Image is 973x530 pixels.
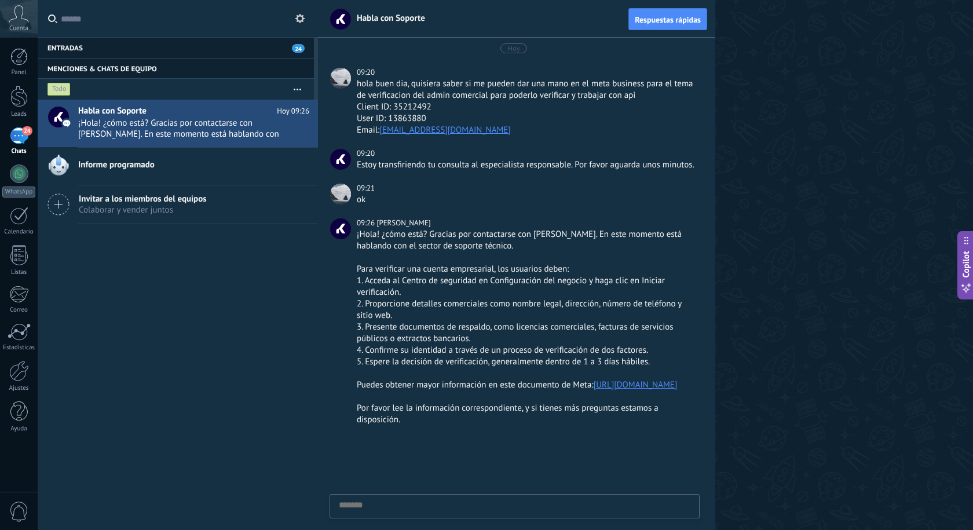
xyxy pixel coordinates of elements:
div: Ayuda [2,425,36,433]
a: [EMAIL_ADDRESS][DOMAIN_NAME] [379,125,511,136]
span: Habla con Soporte [350,13,425,24]
div: Chats [2,148,36,155]
a: Informe programado [38,148,318,185]
span: Colaborar y vender juntos [79,204,207,215]
div: Calendario [2,228,36,236]
button: Más [285,79,310,100]
span: Habla con Soporte [78,105,147,117]
a: Habla con Soporte Hoy 09:26 ¡Hola! ¿cómo está? Gracias por contactarse con [PERSON_NAME]. En este... [38,100,318,147]
div: Leads [2,111,36,118]
div: Estoy transfiriendo tu consulta al especialista responsable. Por favor aguarda unos minutos. [357,159,697,171]
div: Client ID: 35212492 [357,101,697,113]
div: 09:26 [357,217,376,229]
div: Entradas [38,37,314,58]
div: Puedes obtener mayor información en este documento de Meta: [357,379,697,391]
button: Respuestas rápidas [628,8,707,30]
span: Copilot [960,251,972,277]
div: Por favor lee la información correspondiente, y si tienes más preguntas estamos a disposición. [357,403,697,426]
div: Todo [47,82,71,96]
span: Invitar a los miembros del equipos [79,193,207,204]
div: Panel [2,69,36,76]
div: 1. Acceda al Centro de seguridad en Configuración del negocio y haga clic en Iniciar verificación. [357,275,697,298]
span: Kristel Z. [330,218,351,239]
div: ¡Hola! ¿cómo está? Gracias por contactarse con [PERSON_NAME]. En este momento está hablando con e... [357,229,697,252]
div: 5. Espere la decisión de verificación, generalmente dentro de 1 a 3 días hábiles. [357,356,697,368]
div: 4. Confirme su identidad a través de un proceso de verificación de dos factores. [357,345,697,356]
div: 09:20 [357,67,376,78]
div: Email: [357,125,697,136]
span: Habla con Soporte [330,149,351,170]
span: Kristel Z. [376,218,430,228]
span: 24 [22,126,32,136]
span: UNIDAD MÉDICA MANO AMIGA [330,68,351,89]
div: hola buen dia, quisiera saber si me pueden dar una mano en el meta business para el tema de verif... [357,78,697,101]
span: ¡Hola! ¿cómo está? Gracias por contactarse con [PERSON_NAME]. En este momento está hablando con e... [78,118,287,140]
div: Para verificar una cuenta empresarial, los usuarios deben: [357,264,697,275]
div: Correo [2,306,36,314]
div: ok [357,194,697,206]
span: Respuestas rápidas [635,16,701,24]
div: Hoy [507,43,520,53]
span: Hoy 09:26 [277,105,309,117]
a: [URL][DOMAIN_NAME] [594,379,678,390]
div: User ID: 13863880 [357,113,697,125]
div: 3. Presente documentos de respaldo, como licencias comerciales, facturas de servicios públicos o ... [357,321,697,345]
div: 2. Proporcione detalles comerciales como nombre legal, dirección, número de teléfono y sitio web. [357,298,697,321]
div: Estadísticas [2,344,36,352]
span: UNIDAD MÉDICA MANO AMIGA [330,184,351,204]
div: WhatsApp [2,187,35,198]
span: Cuenta [9,25,28,32]
span: Informe programado [78,159,155,171]
div: 09:21 [357,182,376,194]
span: 24 [292,44,305,53]
div: 09:20 [357,148,376,159]
div: Listas [2,269,36,276]
div: Menciones & Chats de equipo [38,58,314,79]
div: Ajustes [2,385,36,392]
